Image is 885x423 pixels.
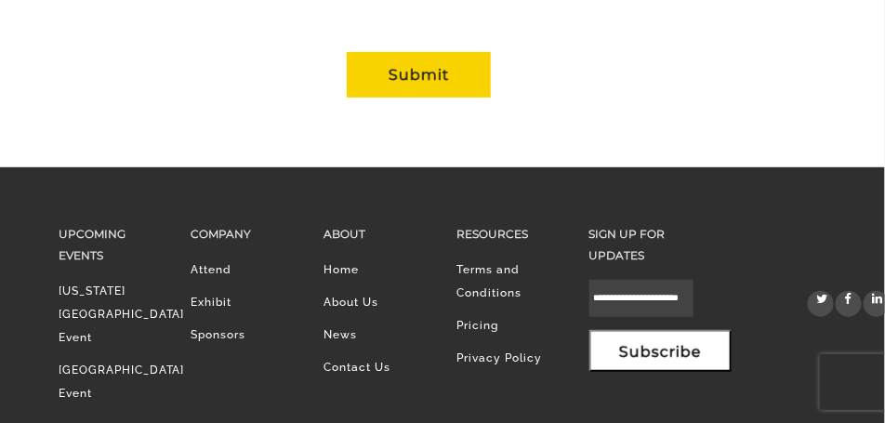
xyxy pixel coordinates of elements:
[324,263,359,276] a: Home
[191,263,231,276] a: Attend
[347,52,491,98] button: Submit
[59,364,185,400] a: [GEOGRAPHIC_DATA] Event
[59,284,185,344] a: [US_STATE][GEOGRAPHIC_DATA] Event
[272,316,337,341] em: Submit
[24,282,339,347] textarea: Type your message and click 'Submit'
[191,296,231,309] a: Exhibit
[324,361,390,374] a: Contact Us
[456,351,542,364] a: Privacy Policy
[24,172,339,213] input: Enter your last name
[191,328,245,341] a: Sponsors
[97,104,312,128] div: Leave a message
[456,223,561,245] h3: Resources
[456,263,522,299] a: Terms and Conditions
[191,223,296,245] h3: Company
[324,223,429,245] h3: About
[324,328,357,341] a: News
[456,319,498,332] a: Pricing
[305,9,350,54] div: Minimize live chat window
[59,223,164,266] h3: Upcoming Events
[24,227,339,268] input: Enter your email address
[589,223,694,266] h3: Sign up for updates
[324,296,378,309] a: About Us
[589,330,732,372] button: Subscribe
